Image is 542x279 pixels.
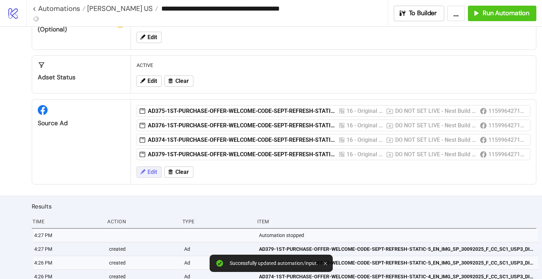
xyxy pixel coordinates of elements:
[395,107,477,115] div: DO NOT SET LIVE - Nest Build Campaign US
[394,6,445,21] button: To Builder
[107,215,176,228] div: Action
[175,78,189,84] span: Clear
[259,259,533,267] span: AD379-1ST-PURCHASE-OFFER-WELCOME-CODE-SEPT-REFRESH-STATIC-5_EN_IMG_SP_30092025_F_CC_SC1_USP3_DISC...
[183,242,253,256] div: Ad
[395,135,477,144] div: DO NOT SET LIVE - Nest Build Campaign US
[164,75,193,87] button: Clear
[34,229,103,242] div: 4:27 PM
[230,260,318,266] div: Successfully updated automation/input.
[32,5,85,12] a: < Automations
[32,202,536,211] h2: Results
[488,150,526,159] div: 1159964271038171
[137,75,162,87] button: Edit
[38,119,125,127] div: Source Ad
[347,121,383,130] div: 16 - Original ads US
[34,256,103,269] div: 4:26 PM
[108,256,178,269] div: created
[148,107,338,115] div: AD375-1ST-PURCHASE-OFFER-WELCOME-CODE-SEPT-REFRESH-STATIC-1_EN_IMG_SP_30092025_F_CC_SC1_USP3_DISC...
[395,121,477,130] div: DO NOT SET LIVE - Nest Build Campaign US
[34,242,103,256] div: 4:27 PM
[137,32,162,43] button: Edit
[447,6,465,21] button: ...
[85,5,158,12] a: [PERSON_NAME] US
[148,122,338,129] div: AD376-1ST-PURCHASE-OFFER-WELCOME-CODE-SEPT-REFRESH-STATIC-2_EN_IMG_SP_30092025_F_CC_SC1_USP3_DISC...
[38,73,125,81] div: Adset Status
[483,9,529,17] span: Run Automation
[147,34,157,41] span: Edit
[137,166,162,178] button: Edit
[488,121,526,130] div: 1159964271038171
[183,256,253,269] div: Ad
[488,107,526,115] div: 1159964271038171
[258,229,538,242] div: Automation stopped
[32,215,102,228] div: Time
[148,151,338,158] div: AD379-1ST-PURCHASE-OFFER-WELCOME-CODE-SEPT-REFRESH-STATIC-5_EN_IMG_SP_30092025_F_CC_SC1_USP3_DISC...
[395,150,477,159] div: DO NOT SET LIVE - Nest Build Campaign US
[147,78,157,84] span: Edit
[147,169,157,175] span: Edit
[134,59,533,72] div: ACTIVE
[182,215,252,228] div: Type
[259,242,533,256] a: AD379-1ST-PURCHASE-OFFER-WELCOME-CODE-SEPT-REFRESH-STATIC-5_EN_IMG_SP_30092025_F_CC_SC1_USP3_DISC...
[347,107,383,115] div: 16 - Original ads US
[347,150,383,159] div: 16 - Original ads US
[257,215,536,228] div: Item
[148,136,338,144] div: AD374-1ST-PURCHASE-OFFER-WELCOME-CODE-SEPT-REFRESH-STATIC-4_EN_IMG_SP_30092025_F_CC_SC1_USP3_DISC...
[259,256,533,269] a: AD379-1ST-PURCHASE-OFFER-WELCOME-CODE-SEPT-REFRESH-STATIC-5_EN_IMG_SP_30092025_F_CC_SC1_USP3_DISC...
[488,135,526,144] div: 1159964271038171
[175,169,189,175] span: Clear
[347,135,383,144] div: 16 - Original ads US
[108,242,178,256] div: created
[409,9,437,17] span: To Builder
[85,4,153,13] span: [PERSON_NAME] US
[259,245,533,253] span: AD379-1ST-PURCHASE-OFFER-WELCOME-CODE-SEPT-REFRESH-STATIC-5_EN_IMG_SP_30092025_F_CC_SC1_USP3_DISC...
[468,6,536,21] button: Run Automation
[164,166,193,178] button: Clear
